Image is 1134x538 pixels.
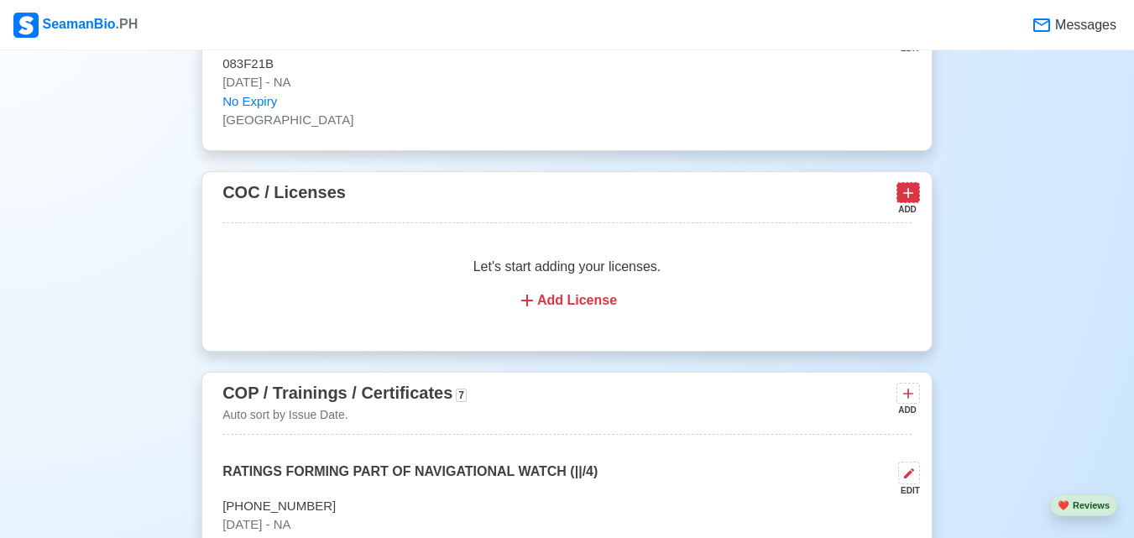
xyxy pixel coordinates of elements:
[222,462,598,497] p: RATINGS FORMING PART OF NAVIGATIONAL WATCH (||/4)
[222,73,912,92] p: [DATE] - NA
[222,384,452,402] span: COP / Trainings / Certificates
[891,484,920,497] div: EDIT
[222,497,912,516] p: [PHONE_NUMBER]
[222,111,912,130] p: [GEOGRAPHIC_DATA]
[896,203,917,216] div: ADD
[243,257,891,277] p: Let's start adding your licenses.
[222,92,277,112] span: No Expiry
[1050,494,1117,517] button: heartReviews
[222,406,467,424] p: Auto sort by Issue Date.
[243,290,891,311] div: Add License
[13,13,39,38] img: Logo
[1058,500,1069,510] span: heart
[1052,15,1116,35] span: Messages
[13,13,138,38] div: SeamanBio
[222,183,346,201] span: COC / Licenses
[896,404,917,416] div: ADD
[222,55,912,74] p: 083F21B
[116,17,138,31] span: .PH
[456,389,467,402] span: 7
[222,515,912,535] p: [DATE] - NA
